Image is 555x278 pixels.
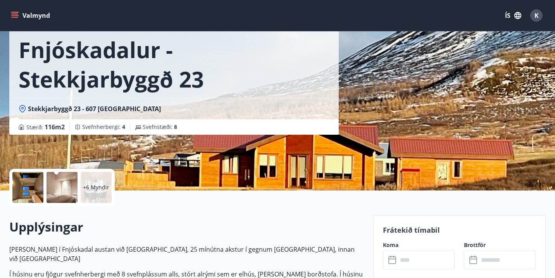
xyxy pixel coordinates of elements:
span: 116 m2 [45,123,65,131]
span: K [534,11,539,20]
p: +6 Myndir [83,184,109,191]
span: Stekkjarbyggð 23 - 607 [GEOGRAPHIC_DATA] [28,105,161,113]
span: 4 [122,123,125,130]
button: K [527,6,546,25]
label: Koma [383,241,455,249]
span: Svefnstæði : [143,123,177,131]
p: [PERSON_NAME] í Fnjóskadal austan við [GEOGRAPHIC_DATA], 25 mínútna akstur í gegnum [GEOGRAPHIC_D... [9,245,364,263]
h2: Upplýsingar [9,218,364,235]
span: Stærð : [26,122,65,132]
button: ÍS [501,9,526,22]
span: 8 [174,123,177,130]
p: Frátekið tímabil [383,225,536,235]
button: menu [9,9,53,22]
label: Brottför [464,241,536,249]
h1: Fnjóskadalur - Stekkjarbyggð 23 [19,35,329,94]
span: Svefnherbergi : [82,123,125,131]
